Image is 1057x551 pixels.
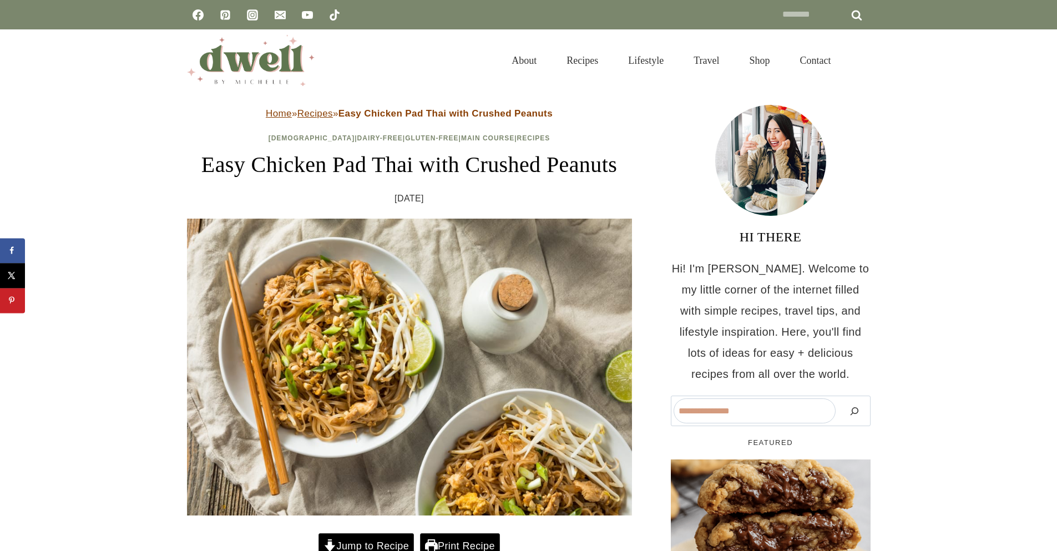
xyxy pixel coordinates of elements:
a: Instagram [241,4,264,26]
a: Pinterest [214,4,236,26]
a: Travel [679,41,734,80]
button: Search [841,398,868,423]
a: YouTube [296,4,318,26]
img: chicken pad thai in a bowl [187,219,632,515]
a: Contact [785,41,846,80]
h5: FEATURED [671,437,871,448]
a: Lifestyle [613,41,679,80]
a: About [497,41,552,80]
img: DWELL by michelle [187,35,315,86]
p: Hi! I'm [PERSON_NAME]. Welcome to my little corner of the internet filled with simple recipes, tr... [671,258,871,385]
a: Recipes [517,134,550,142]
a: [DEMOGRAPHIC_DATA] [269,134,355,142]
a: Recipes [297,108,333,119]
a: TikTok [323,4,346,26]
button: View Search Form [852,51,871,70]
a: Main Course [461,134,514,142]
a: Recipes [552,41,613,80]
nav: Primary Navigation [497,41,846,80]
a: Home [266,108,292,119]
h3: HI THERE [671,227,871,247]
span: | | | | [269,134,550,142]
span: » » [266,108,553,119]
h1: Easy Chicken Pad Thai with Crushed Peanuts [187,148,632,181]
a: Email [269,4,291,26]
a: Dairy-Free [357,134,403,142]
a: Shop [734,41,785,80]
time: [DATE] [395,190,424,207]
a: Gluten-Free [405,134,458,142]
strong: Easy Chicken Pad Thai with Crushed Peanuts [338,108,553,119]
a: Facebook [187,4,209,26]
